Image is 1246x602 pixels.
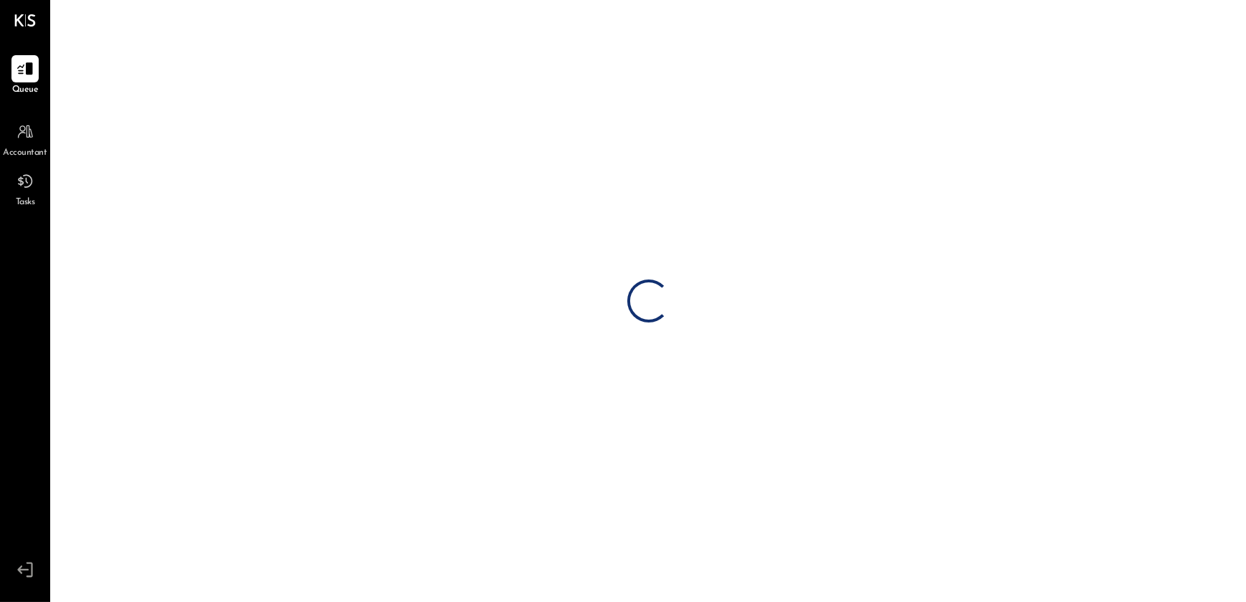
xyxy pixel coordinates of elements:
[4,147,47,160] span: Accountant
[16,196,35,209] span: Tasks
[1,118,49,160] a: Accountant
[1,55,49,97] a: Queue
[12,84,39,97] span: Queue
[1,168,49,209] a: Tasks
